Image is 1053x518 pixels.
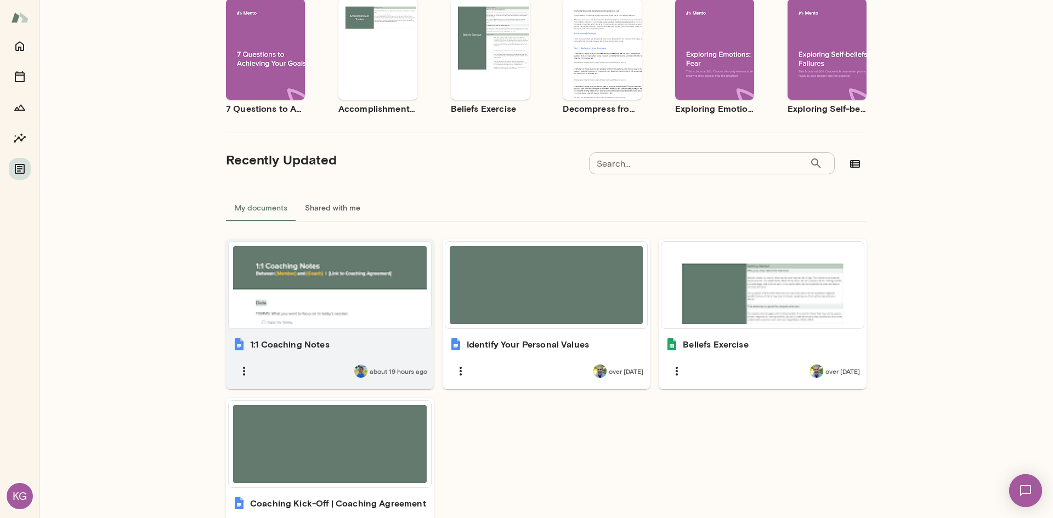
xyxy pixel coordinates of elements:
[9,158,31,180] button: Documents
[296,195,369,221] button: Shared with me
[250,497,426,510] h6: Coaching Kick-Off | Coaching Agreement
[665,338,678,351] img: Beliefs Exercise
[226,195,296,221] button: My documents
[233,497,246,510] img: Coaching Kick-Off | Coaching Agreement
[226,102,305,115] h6: 7 Questions to Achieving Your Goals
[593,365,607,378] img: Charles Silvestro
[9,66,31,88] button: Sessions
[9,127,31,149] button: Insights
[370,367,427,375] span: about 19 hours ago
[9,35,31,57] button: Home
[9,96,31,118] button: Growth Plan
[825,367,860,375] span: over [DATE]
[810,365,823,378] img: Charles Silvestro
[449,338,462,351] img: Identify Your Personal Values
[609,367,643,375] span: over [DATE]
[226,195,867,221] div: documents tabs
[675,102,754,115] h6: Exploring Emotions: Fear
[683,338,748,351] h6: Beliefs Exercise
[338,102,417,115] h6: Accomplishment Tracker
[226,151,337,168] h5: Recently Updated
[451,102,530,115] h6: Beliefs Exercise
[467,338,589,351] h6: Identify Your Personal Values
[563,102,642,115] h6: Decompress from a Job
[11,7,29,28] img: Mento
[233,338,246,351] img: 1:1 Coaching Notes
[7,483,33,509] div: KG
[354,365,367,378] img: Lauren Gambee
[788,102,867,115] h6: Exploring Self-beliefs: Failures
[250,338,330,351] h6: 1:1 Coaching Notes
